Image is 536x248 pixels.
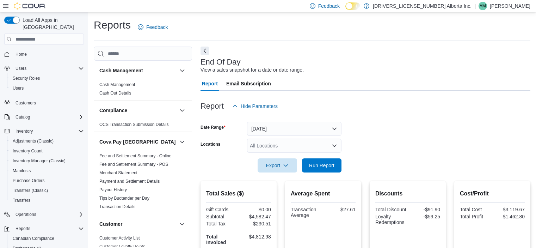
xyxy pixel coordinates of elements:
button: Users [13,64,29,73]
div: Subtotal [206,214,237,219]
div: Cash Management [94,80,192,100]
p: [PERSON_NAME] [490,2,530,10]
span: Feedback [318,2,340,10]
button: Cova Pay [GEOGRAPHIC_DATA] [178,138,186,146]
span: Users [13,85,24,91]
span: Fee and Settlement Summary - Online [99,153,172,159]
label: Date Range [201,125,226,130]
h3: End Of Day [201,58,241,66]
button: Catalog [13,113,33,121]
a: Transaction Details [99,204,135,209]
div: $4,812.98 [240,234,271,240]
span: Export [262,158,293,173]
a: Customers [13,99,39,107]
span: Reports [16,226,30,231]
button: Inventory Manager (Classic) [7,156,87,166]
span: Inventory Manager (Classic) [13,158,66,164]
label: Locations [201,141,221,147]
a: Customer Activity List [99,236,140,241]
a: Canadian Compliance [10,234,57,243]
a: Purchase Orders [10,176,48,185]
span: Canadian Compliance [10,234,84,243]
p: | [474,2,476,10]
a: Transfers (Classic) [10,186,51,195]
span: Cash Out Details [99,90,131,96]
strong: Total Invoiced [206,234,226,245]
button: Inventory Count [7,146,87,156]
div: Total Tax [206,221,237,226]
span: Fee and Settlement Summary - POS [99,162,168,167]
button: Reports [1,224,87,234]
div: Loyalty Redemptions [375,214,406,225]
a: Manifests [10,167,33,175]
span: Users [13,64,84,73]
button: Inventory [1,126,87,136]
span: Feedback [146,24,168,31]
button: Transfers [7,195,87,205]
div: -$91.90 [409,207,440,212]
button: Customer [99,220,177,228]
button: Canadian Compliance [7,234,87,243]
button: Catalog [1,112,87,122]
button: Operations [13,210,39,219]
span: Purchase Orders [10,176,84,185]
a: Inventory Manager (Classic) [10,157,68,165]
span: Payment and Settlement Details [99,179,160,184]
a: OCS Transaction Submission Details [99,122,169,127]
button: Operations [1,210,87,219]
span: Catalog [16,114,30,120]
span: Transfers (Classic) [13,188,48,193]
span: Hide Parameters [241,103,278,110]
div: $230.51 [240,221,271,226]
span: Email Subscription [226,77,271,91]
span: Inventory Count [10,147,84,155]
a: Payout History [99,187,127,192]
div: Total Discount [375,207,406,212]
a: Transfers [10,196,33,205]
span: Users [16,66,26,71]
div: Cova Pay [GEOGRAPHIC_DATA] [94,152,192,214]
div: Total Profit [460,214,491,219]
span: Operations [16,212,36,217]
button: Cash Management [178,66,186,75]
h2: Average Spent [291,189,356,198]
button: Users [1,63,87,73]
a: Home [13,50,30,59]
button: Home [1,49,87,59]
span: Purchase Orders [13,178,45,183]
span: Inventory [13,127,84,135]
span: Adjustments (Classic) [10,137,84,145]
h3: Cova Pay [GEOGRAPHIC_DATA] [99,138,176,145]
span: Report [202,77,218,91]
span: Customer Activity List [99,235,140,241]
button: Run Report [302,158,341,173]
button: Customers [1,97,87,108]
button: Open list of options [332,143,337,149]
div: Compliance [94,120,192,132]
button: Users [7,83,87,93]
div: Transaction Average [291,207,322,218]
span: Inventory Count [13,148,43,154]
button: Inventory [13,127,36,135]
button: Adjustments (Classic) [7,136,87,146]
span: Security Roles [10,74,84,83]
span: AM [480,2,486,10]
h2: Discounts [375,189,440,198]
h2: Cost/Profit [460,189,525,198]
button: Compliance [99,107,177,114]
div: Adam Mason [479,2,487,10]
span: Home [16,52,27,57]
button: Compliance [178,106,186,115]
a: Tips by Budtender per Day [99,196,149,201]
span: Operations [13,210,84,219]
div: $27.61 [325,207,356,212]
span: Inventory Manager (Classic) [10,157,84,165]
button: Next [201,47,209,55]
span: Customers [13,98,84,107]
span: Canadian Compliance [13,236,54,241]
div: $4,582.47 [240,214,271,219]
span: Run Report [309,162,334,169]
span: Transaction Details [99,204,135,210]
div: Gift Cards [206,207,237,212]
